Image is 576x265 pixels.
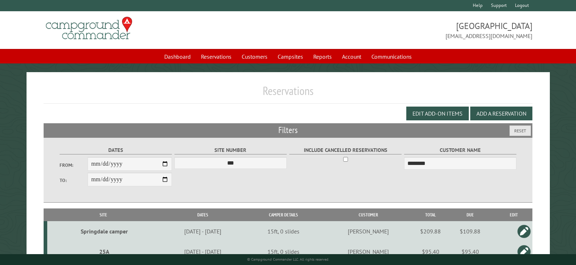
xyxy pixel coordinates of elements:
h2: Filters [44,123,532,137]
th: Customer [321,208,416,221]
div: [DATE] - [DATE] [161,228,245,235]
td: $109.88 [445,221,496,241]
a: Account [338,50,366,63]
div: 25A [50,248,158,255]
td: [PERSON_NAME] [321,221,416,241]
a: Dashboard [160,50,195,63]
th: Total [416,208,445,221]
td: $95.40 [416,241,445,262]
label: Site Number [174,146,287,154]
div: Springdale camper [50,228,158,235]
a: Communications [367,50,416,63]
button: Edit Add-on Items [406,107,469,120]
a: Campsites [273,50,307,63]
label: To: [60,177,88,184]
td: $95.40 [445,241,496,262]
label: Include Cancelled Reservations [289,146,402,154]
img: Campground Commander [44,14,134,42]
td: 15ft, 0 slides [246,221,321,241]
div: [DATE] - [DATE] [161,248,245,255]
button: Add a Reservation [470,107,532,120]
td: 15ft, 0 slides [246,241,321,262]
th: Due [445,208,496,221]
th: Dates [160,208,246,221]
th: Edit [495,208,532,221]
label: From: [60,162,88,169]
small: © Campground Commander LLC. All rights reserved. [247,257,329,262]
h1: Reservations [44,84,532,104]
a: Reports [309,50,336,63]
label: Customer Name [404,146,517,154]
th: Camper Details [246,208,321,221]
a: Reservations [197,50,236,63]
td: [PERSON_NAME] [321,241,416,262]
td: $209.88 [416,221,445,241]
th: Site [47,208,160,221]
a: Customers [237,50,272,63]
span: [GEOGRAPHIC_DATA] [EMAIL_ADDRESS][DOMAIN_NAME] [288,20,532,40]
button: Reset [509,125,531,136]
label: Dates [60,146,172,154]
